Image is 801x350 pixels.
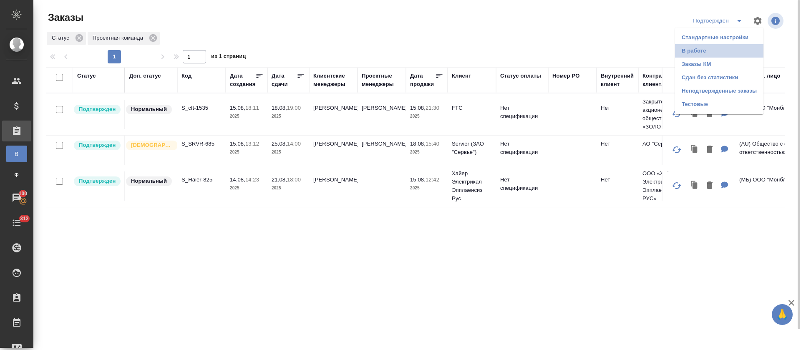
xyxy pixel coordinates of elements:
[703,141,717,159] button: Удалить
[181,176,222,184] p: S_Haier-825
[642,72,683,88] div: Контрагент клиента
[362,72,402,88] div: Проектные менеджеры
[211,51,246,63] span: из 1 страниц
[309,171,358,201] td: [PERSON_NAME]
[500,72,541,80] div: Статус оплаты
[601,72,634,88] div: Внутренний клиент
[552,72,579,80] div: Номер PO
[73,140,120,151] div: Выставляет КМ после уточнения всех необходимых деталей и получения согласия клиента на запуск. С ...
[73,104,120,115] div: Выставляет КМ после уточнения всех необходимых деталей и получения согласия клиента на запуск. С ...
[452,104,492,112] p: FTC
[73,176,120,187] div: Выставляет КМ после уточнения всех необходимых деталей и получения согласия клиента на запуск. С ...
[410,184,443,192] p: 2025
[230,72,255,88] div: Дата создания
[245,141,259,147] p: 13:12
[272,105,287,111] p: 18.08,
[675,98,763,111] li: Тестовые
[496,171,548,201] td: Нет спецификации
[230,112,263,121] p: 2025
[77,72,96,80] div: Статус
[313,72,353,88] div: Клиентские менеджеры
[703,177,717,194] button: Удалить
[748,11,768,31] span: Настроить таблицу
[642,140,683,148] p: АО "Сервье"
[358,100,406,129] td: [PERSON_NAME]
[675,58,763,71] li: Заказы КМ
[272,184,305,192] p: 2025
[79,141,116,149] p: Подтвержден
[93,34,146,42] p: Проектная команда
[6,166,27,183] a: Ф
[426,141,439,147] p: 15:40
[768,13,785,29] span: Посмотреть информацию
[687,177,703,194] button: Клонировать
[687,141,703,159] button: Клонировать
[125,104,173,115] div: Статус по умолчанию для стандартных заказов
[667,140,687,160] button: Обновить
[79,177,116,185] p: Подтвержден
[125,140,173,151] div: Выставляется автоматически для первых 3 заказов нового контактного лица. Особое внимание
[131,141,173,149] p: [DEMOGRAPHIC_DATA]
[6,146,27,162] a: В
[642,169,683,203] p: ООО «Хайер Электрикал Эпплаенсис РУС»
[309,136,358,165] td: [PERSON_NAME]
[667,104,687,124] button: Обновить
[642,98,683,131] p: Закрытое акционерное общество «ЗОЛОТА...
[452,72,471,80] div: Клиент
[181,140,222,148] p: S_SRVR-685
[15,214,34,223] span: 312
[410,141,426,147] p: 18.08,
[230,176,245,183] p: 14.08,
[496,100,548,129] td: Нет спецификации
[79,105,116,113] p: Подтвержден
[129,72,161,80] div: Доп. статус
[272,112,305,121] p: 2025
[410,176,426,183] p: 15.08,
[230,141,245,147] p: 15.08,
[46,11,83,24] span: Заказы
[358,136,406,165] td: [PERSON_NAME]
[230,148,263,156] p: 2025
[10,171,23,179] span: Ф
[230,184,263,192] p: 2025
[272,148,305,156] p: 2025
[287,105,301,111] p: 19:00
[691,14,748,28] div: split button
[245,105,259,111] p: 18:11
[410,112,443,121] p: 2025
[52,34,72,42] p: Статус
[675,31,763,44] li: Стандартные настройки
[410,72,435,88] div: Дата продажи
[125,176,173,187] div: Статус по умолчанию для стандартных заказов
[181,104,222,112] p: S_cft-1535
[410,148,443,156] p: 2025
[47,32,86,45] div: Статус
[272,176,287,183] p: 21.08,
[10,150,23,158] span: В
[675,71,763,84] li: Сдан без статистики
[131,105,167,113] p: Нормальный
[2,212,31,233] a: 312
[452,140,492,156] p: Servier (ЗАО "Сервье")
[452,169,492,203] p: Хайер Электрикал Эпплаенсиз Рус
[426,105,439,111] p: 21:30
[272,72,297,88] div: Дата сдачи
[309,100,358,129] td: [PERSON_NAME]
[601,140,634,148] p: Нет
[410,105,426,111] p: 15.08,
[131,177,167,185] p: Нормальный
[601,104,634,112] p: Нет
[601,176,634,184] p: Нет
[2,187,31,208] a: 100
[272,141,287,147] p: 25.08,
[496,136,548,165] td: Нет спецификации
[230,105,245,111] p: 15.08,
[675,84,763,98] li: Неподтвержденные заказы
[181,72,191,80] div: Код
[287,141,301,147] p: 14:00
[667,176,687,196] button: Обновить
[426,176,439,183] p: 12:42
[675,44,763,58] li: В работе
[287,176,301,183] p: 18:00
[88,32,160,45] div: Проектная команда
